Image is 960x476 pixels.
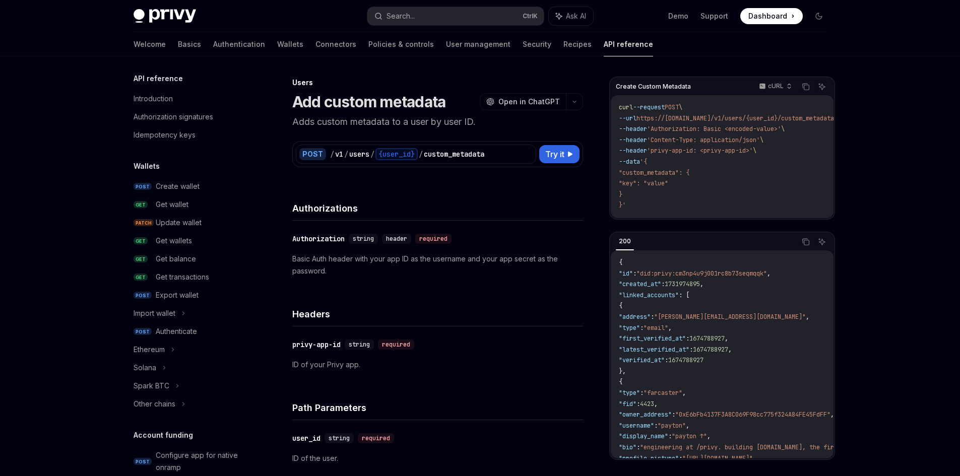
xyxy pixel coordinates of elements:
div: Authorization signatures [134,111,213,123]
div: Authorization [292,234,345,244]
span: 'Authorization: Basic <encoded-value>' [647,125,781,133]
span: "created_at" [619,280,661,288]
span: : [672,411,675,419]
span: , [767,269,771,278]
span: , [725,334,728,343]
button: Copy the contents from the code block [799,235,812,248]
div: {user_id} [375,148,418,160]
h4: Authorizations [292,201,583,215]
span: "fid" [619,400,636,408]
span: "type" [619,324,640,332]
span: --header [619,136,647,144]
span: string [329,434,350,442]
p: cURL [768,82,784,90]
span: : [636,443,640,451]
span: --header [619,125,647,133]
button: Search...CtrlK [367,7,544,25]
div: Other chains [134,398,175,410]
span: GET [134,237,148,245]
a: Wallets [277,32,303,56]
a: Idempotency keys [125,126,254,144]
a: Recipes [563,32,592,56]
span: "farcaster" [644,389,682,397]
div: Export wallet [156,289,199,301]
span: 'Content-Type: application/json' [647,136,760,144]
span: --header [619,147,647,155]
a: API reference [604,32,653,56]
a: Authentication [213,32,265,56]
p: Adds custom metadata to a user by user ID. [292,115,583,129]
div: Get transactions [156,271,209,283]
div: Idempotency keys [134,129,196,141]
span: { [619,258,622,266]
h4: Headers [292,307,583,321]
p: ID of the user. [292,452,583,464]
div: Spark BTC [134,380,169,392]
span: curl [619,103,633,111]
span: "latest_verified_at" [619,346,689,354]
div: Get wallets [156,235,192,247]
span: Ask AI [566,11,586,21]
span: , [682,389,686,397]
span: \ [781,125,785,133]
span: --request [633,103,665,111]
span: , [728,346,732,354]
h5: API reference [134,73,183,85]
span: "[PERSON_NAME][EMAIL_ADDRESS][DOMAIN_NAME]" [654,313,806,321]
span: "payton" [658,422,686,430]
span: 1731974895 [665,280,700,288]
span: \ [753,147,756,155]
div: Solana [134,362,156,374]
span: , [830,411,834,419]
span: : [689,346,693,354]
span: : [661,280,665,288]
a: Introduction [125,90,254,108]
span: POST [665,103,679,111]
span: Open in ChatGPT [498,97,560,107]
a: Demo [668,11,688,21]
span: \ [679,103,682,111]
div: v1 [335,149,343,159]
span: "verified_at" [619,356,665,364]
span: "display_name" [619,432,668,440]
span: "linked_accounts" [619,291,679,299]
div: / [330,149,334,159]
span: Try it [545,148,564,160]
button: Ask AI [549,7,593,25]
button: Try it [539,145,580,163]
span: : [686,334,689,343]
span: header [386,235,407,243]
span: --data [619,158,640,166]
a: Authorization signatures [125,108,254,126]
a: PATCHUpdate wallet [125,214,254,232]
span: "email" [644,324,668,332]
a: GETGet wallet [125,195,254,214]
span: "id" [619,269,633,278]
div: required [415,234,452,244]
div: Authenticate [156,325,197,337]
span: 4423 [640,400,654,408]
span: }' [619,201,626,209]
a: Connectors [315,32,356,56]
span: POST [134,458,152,465]
span: "payton ↑" [672,432,707,440]
div: custom_metadata [424,149,484,159]
p: Basic Auth header with your app ID as the username and your app secret as the password. [292,253,583,277]
span: : [654,422,658,430]
div: Users [292,78,583,88]
span: { [619,302,622,310]
span: string [353,235,374,243]
div: required [378,339,414,350]
span: , [707,432,711,440]
span: "0xE6bFb4137F3A8C069F98cc775f324A84FE45FdFF" [675,411,830,419]
span: , [806,313,809,321]
span: "[URL][DOMAIN_NAME]" [682,454,753,462]
span: "profile_picture" [619,454,679,462]
div: Update wallet [156,217,202,229]
span: 1674788927 [689,334,725,343]
span: POST [134,292,152,299]
span: : [640,389,644,397]
span: , [700,280,703,288]
a: GETGet transactions [125,268,254,286]
span: "custom_metadata": { [619,169,689,177]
